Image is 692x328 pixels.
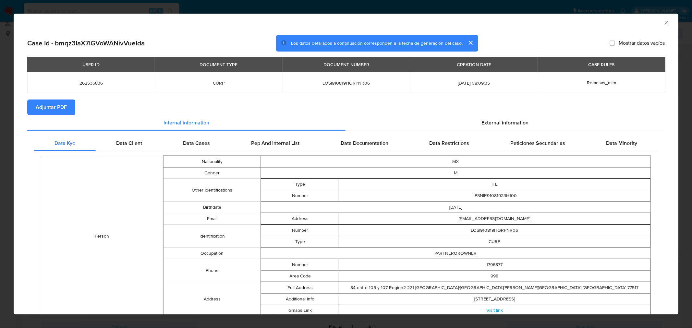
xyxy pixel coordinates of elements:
span: Pep And Internal List [251,139,299,147]
td: Number [261,225,339,236]
span: Data Restrictions [429,139,469,147]
td: Number [261,190,339,201]
button: cerrar [463,35,478,51]
td: Gmaps Link [261,305,339,316]
td: Nationality [164,156,261,167]
span: [DATE] 08:09:35 [418,80,530,86]
td: Birthdate [164,202,261,213]
span: External information [481,119,528,126]
td: MX [261,156,651,167]
div: CREATION DATE [453,59,495,70]
td: Address [261,213,339,224]
td: Area Code [261,270,339,282]
div: DOCUMENT TYPE [196,59,242,70]
button: Cerrar ventana [663,19,669,25]
td: PARTNEROROWNER [261,248,651,259]
td: LPSNIR91081923H100 [339,190,650,201]
button: Adjuntar PDF [27,100,75,115]
div: closure-recommendation-modal [14,14,678,314]
td: IFE [339,179,650,190]
td: Identification [164,225,261,248]
span: LOSI910819HQRPNR06 [290,80,402,86]
td: M [261,167,651,179]
td: [EMAIL_ADDRESS][DOMAIN_NAME] [339,213,650,224]
td: 998 [339,270,650,282]
td: 84 entre 105 y 107 Region2 221 [GEOGRAPHIC_DATA]/[GEOGRAPHIC_DATA][PERSON_NAME][GEOGRAPHIC_DATA] ... [339,282,650,293]
td: Person [41,156,163,317]
div: CASE RULES [585,59,619,70]
span: Data Minority [606,139,637,147]
div: Detailed internal info [34,135,658,151]
span: 262536836 [35,80,147,86]
span: Data Cases [183,139,210,147]
td: Occupation [164,248,261,259]
td: 1796877 [339,259,650,270]
td: Address [164,282,261,316]
td: Other Identifications [164,179,261,202]
span: Internal information [164,119,209,126]
td: [DATE] [261,202,651,213]
span: Mostrar datos vacíos [619,40,665,46]
span: CURP [163,80,274,86]
td: Email [164,213,261,225]
span: Remesas_mlm [587,79,616,86]
td: Gender [164,167,261,179]
td: LOSI910819HQRPNR06 [339,225,650,236]
td: Number [261,259,339,270]
td: Type [261,179,339,190]
a: Visit link [486,307,503,313]
td: Full Address [261,282,339,293]
td: [STREET_ADDRESS] [339,293,650,305]
td: Phone [164,259,261,282]
span: Los datos detallados a continuación corresponden a la fecha de generación del caso. [291,40,463,46]
span: Adjuntar PDF [36,100,67,114]
div: Detailed info [27,115,665,131]
span: Data Documentation [341,139,388,147]
div: USER ID [79,59,103,70]
span: Peticiones Secundarias [510,139,565,147]
td: Type [261,236,339,247]
input: Mostrar datos vacíos [610,41,615,46]
td: Additional Info [261,293,339,305]
td: CURP [339,236,650,247]
span: Data Kyc [55,139,75,147]
div: DOCUMENT NUMBER [320,59,373,70]
span: Data Client [116,139,142,147]
h2: Case Id - bmqz3IaX7IGVoWANivVueIda [27,39,145,47]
